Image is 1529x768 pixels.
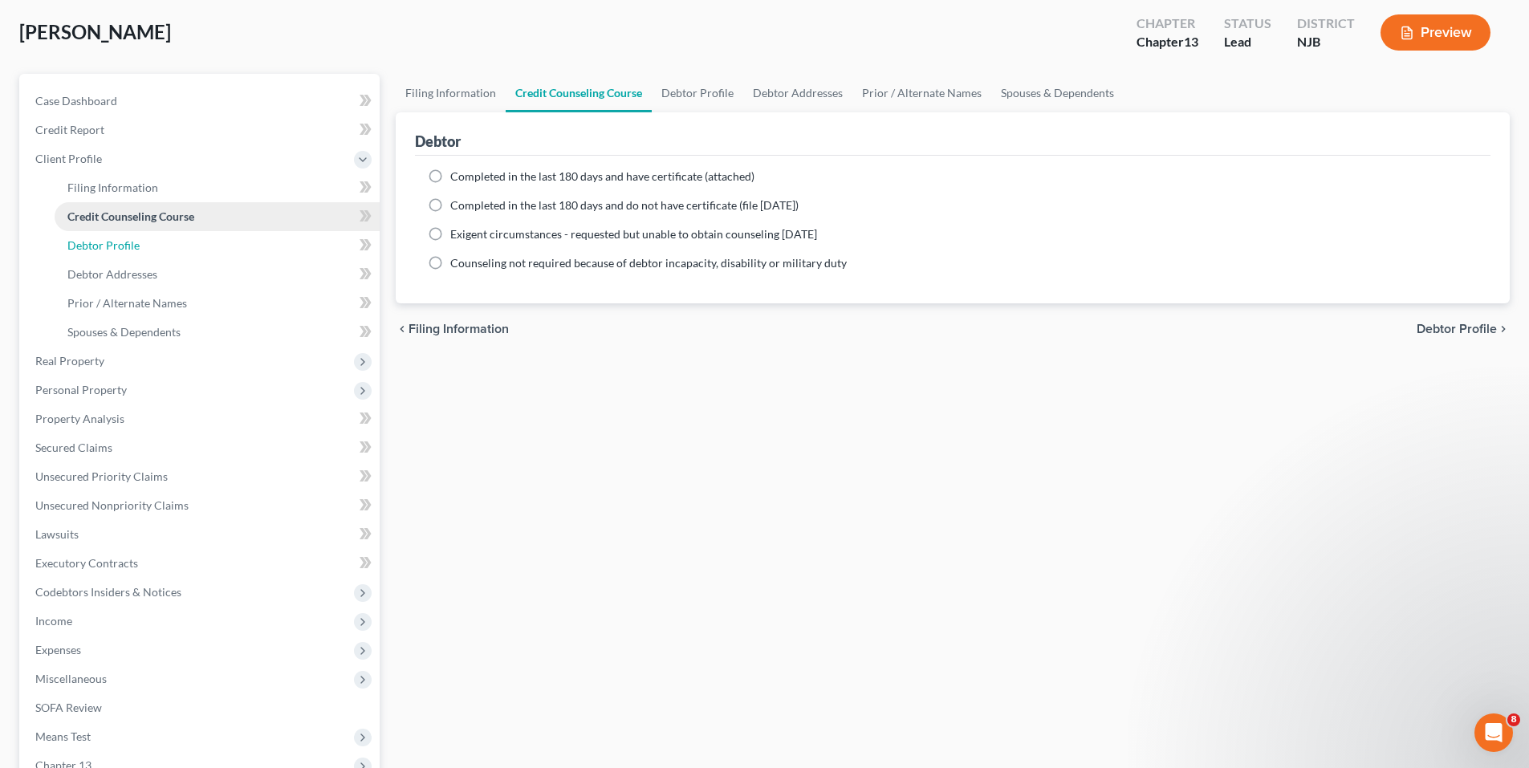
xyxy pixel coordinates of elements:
[35,672,107,685] span: Miscellaneous
[35,412,124,425] span: Property Analysis
[67,181,158,194] span: Filing Information
[22,433,380,462] a: Secured Claims
[1297,14,1355,33] div: District
[409,323,509,335] span: Filing Information
[35,354,104,368] span: Real Property
[67,296,187,310] span: Prior / Alternate Names
[35,152,102,165] span: Client Profile
[35,729,91,743] span: Means Test
[1497,323,1510,335] i: chevron_right
[55,260,380,289] a: Debtor Addresses
[652,74,743,112] a: Debtor Profile
[396,323,409,335] i: chevron_left
[1224,14,1271,33] div: Status
[55,289,380,318] a: Prior / Alternate Names
[22,116,380,144] a: Credit Report
[1137,14,1198,33] div: Chapter
[852,74,991,112] a: Prior / Alternate Names
[35,469,168,483] span: Unsecured Priority Claims
[35,94,117,108] span: Case Dashboard
[35,441,112,454] span: Secured Claims
[35,527,79,541] span: Lawsuits
[35,585,181,599] span: Codebtors Insiders & Notices
[22,520,380,549] a: Lawsuits
[1297,33,1355,51] div: NJB
[19,20,171,43] span: [PERSON_NAME]
[35,123,104,136] span: Credit Report
[35,383,127,396] span: Personal Property
[396,323,509,335] button: chevron_left Filing Information
[450,169,754,183] span: Completed in the last 180 days and have certificate (attached)
[67,267,157,281] span: Debtor Addresses
[1137,33,1198,51] div: Chapter
[67,325,181,339] span: Spouses & Dependents
[1474,713,1513,752] iframe: Intercom live chat
[1507,713,1520,726] span: 8
[1184,34,1198,49] span: 13
[22,491,380,520] a: Unsecured Nonpriority Claims
[35,614,72,628] span: Income
[55,231,380,260] a: Debtor Profile
[22,462,380,491] a: Unsecured Priority Claims
[450,198,799,212] span: Completed in the last 180 days and do not have certificate (file [DATE])
[991,74,1124,112] a: Spouses & Dependents
[1417,323,1510,335] button: Debtor Profile chevron_right
[35,498,189,512] span: Unsecured Nonpriority Claims
[22,404,380,433] a: Property Analysis
[1224,33,1271,51] div: Lead
[1417,323,1497,335] span: Debtor Profile
[55,173,380,202] a: Filing Information
[55,318,380,347] a: Spouses & Dependents
[506,74,652,112] a: Credit Counseling Course
[22,87,380,116] a: Case Dashboard
[415,132,461,151] div: Debtor
[22,693,380,722] a: SOFA Review
[450,227,817,241] span: Exigent circumstances - requested but unable to obtain counseling [DATE]
[35,556,138,570] span: Executory Contracts
[67,209,194,223] span: Credit Counseling Course
[22,549,380,578] a: Executory Contracts
[55,202,380,231] a: Credit Counseling Course
[35,643,81,656] span: Expenses
[1381,14,1490,51] button: Preview
[67,238,140,252] span: Debtor Profile
[35,701,102,714] span: SOFA Review
[450,256,847,270] span: Counseling not required because of debtor incapacity, disability or military duty
[396,74,506,112] a: Filing Information
[743,74,852,112] a: Debtor Addresses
